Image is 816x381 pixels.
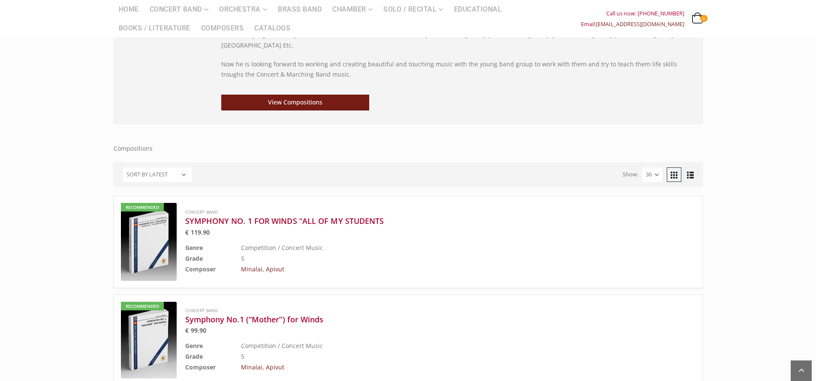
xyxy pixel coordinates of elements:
[185,326,189,334] span: €
[121,302,177,378] a: Recommended
[249,19,295,38] a: Catalogs
[185,326,206,334] bdi: 99.90
[241,253,653,264] td: 5
[581,8,684,19] div: Call us now: [PHONE_NUMBER]
[185,314,653,324] a: Symphony No.1 (“Mother”) for Winds
[114,19,196,38] a: Books / Literature
[241,363,284,371] a: Minalai, Apivut
[185,307,218,313] a: Concert Band
[123,167,192,182] select: Shop order
[241,351,653,362] td: 5
[185,228,189,236] span: €
[185,363,216,371] b: Composer
[667,167,681,182] a: Grid View
[185,216,653,226] a: SYMPHONY NO. 1 FOR WINDS “ALL OF MY STUDENTS
[185,265,216,273] b: Composer
[221,59,692,80] p: Now he is looking forward to working and creating beautiful and touching music with the young ban...
[683,167,698,182] a: List View
[241,340,653,351] td: Competition / Concert Music
[241,242,653,253] td: Competition / Concert Music
[185,342,203,350] b: Genre
[581,19,684,30] div: Email:
[196,19,249,38] a: Composers
[221,95,370,110] a: View Compositions
[121,203,164,211] div: Recommended
[185,209,218,215] a: Concert Band
[185,244,203,252] b: Genre
[185,352,203,360] b: Grade
[623,169,638,180] label: Show:
[241,265,284,273] a: Minalai, Apivut
[121,302,164,310] div: Recommended
[596,21,684,28] a: [EMAIL_ADDRESS][DOMAIN_NAME]
[185,228,210,236] bdi: 119.90
[700,15,707,22] span: 0
[185,254,203,262] b: Grade
[121,203,177,281] a: Recommended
